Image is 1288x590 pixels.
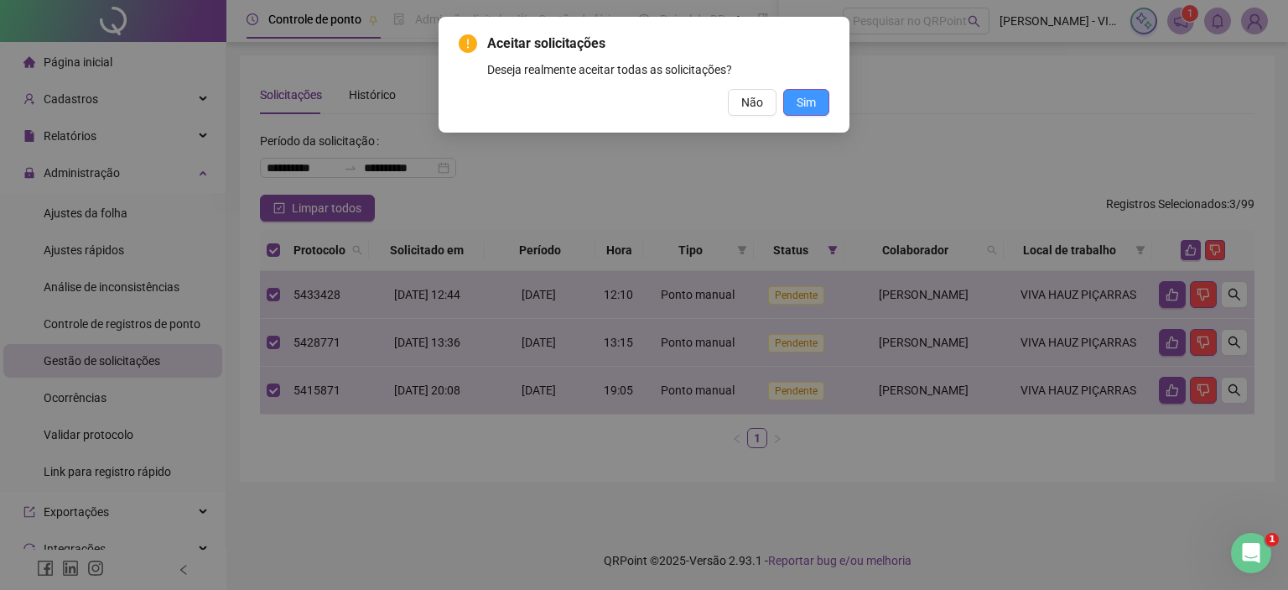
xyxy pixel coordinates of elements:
span: Sim [797,93,816,112]
span: Aceitar solicitações [487,34,829,54]
span: Não [741,93,763,112]
button: Sim [783,89,829,116]
span: exclamation-circle [459,34,477,53]
div: Deseja realmente aceitar todas as solicitações? [487,60,829,79]
iframe: Intercom live chat [1231,533,1271,573]
span: 1 [1265,533,1279,546]
button: Não [728,89,776,116]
